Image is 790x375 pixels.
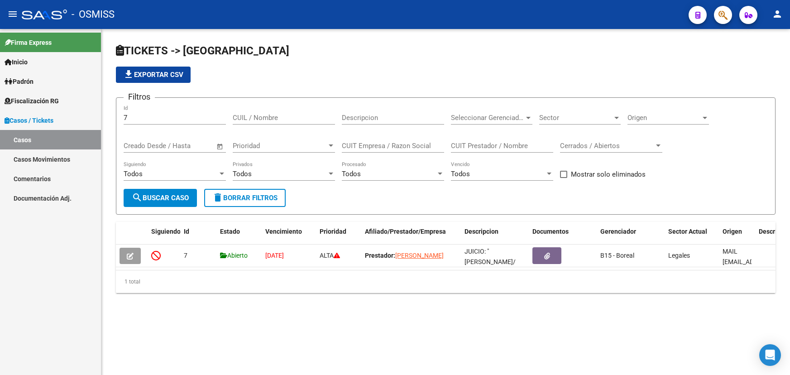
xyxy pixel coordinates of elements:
button: Borrar Filtros [204,189,286,207]
datatable-header-cell: Documentos [529,222,597,252]
span: Todos [342,170,361,178]
input: Fecha inicio [124,142,160,150]
datatable-header-cell: Vencimiento [262,222,316,252]
span: - OSMISS [72,5,115,24]
span: Documentos [532,228,569,235]
mat-icon: menu [7,9,18,19]
span: Prioridad [233,142,327,150]
datatable-header-cell: Origen [719,222,755,252]
span: MAIL [EMAIL_ADDRESS][DOMAIN_NAME] [723,248,775,276]
span: Origen [723,228,742,235]
datatable-header-cell: Prioridad [316,222,361,252]
span: Cerrados / Abiertos [560,142,654,150]
span: Vencimiento [265,228,302,235]
datatable-header-cell: Id [180,222,216,252]
span: Origen [627,114,701,122]
span: Todos [124,170,143,178]
mat-icon: search [132,192,143,203]
span: Sector Actual [668,228,707,235]
span: Todos [451,170,470,178]
datatable-header-cell: Estado [216,222,262,252]
span: JUICIO: "[PERSON_NAME]/ [PERSON_NAME] s/ ALIMENTOS" - Expte. N° 9439/19. [464,248,523,296]
span: [DATE] [265,252,284,259]
span: Padrón [5,77,34,87]
span: Exportar CSV [123,71,183,79]
mat-icon: delete [212,192,223,203]
span: ALTA [320,252,340,259]
span: Mostrar solo eliminados [571,169,646,180]
span: Estado [220,228,240,235]
button: Open calendar [215,141,225,152]
strong: Prestador: [365,252,395,259]
datatable-header-cell: Descripcion [461,222,529,252]
span: 7 [184,252,187,259]
span: Inicio [5,57,28,67]
span: Sector [539,114,613,122]
span: B15 - Boreal [600,252,634,259]
div: 1 total [116,270,776,293]
span: [PERSON_NAME] [395,252,444,259]
span: Buscar Caso [132,194,189,202]
span: Casos / Tickets [5,115,53,125]
h3: Filtros [124,91,155,103]
span: TICKETS -> [GEOGRAPHIC_DATA] [116,44,289,57]
span: Todos [233,170,252,178]
div: Open Intercom Messenger [759,344,781,366]
span: Firma Express [5,38,52,48]
span: Gerenciador [600,228,636,235]
span: Abierto [220,252,248,259]
button: Buscar Caso [124,189,197,207]
span: Id [184,228,189,235]
span: Siguiendo [151,228,181,235]
button: Exportar CSV [116,67,191,83]
span: Fiscalización RG [5,96,59,106]
datatable-header-cell: Afiliado/Prestador/Empresa [361,222,461,252]
span: Seleccionar Gerenciador [451,114,524,122]
input: Fecha fin [168,142,212,150]
datatable-header-cell: Sector Actual [665,222,719,252]
span: Afiliado/Prestador/Empresa [365,228,446,235]
mat-icon: person [772,9,783,19]
mat-icon: file_download [123,69,134,80]
span: Borrar Filtros [212,194,278,202]
span: Descripcion [464,228,498,235]
span: Legales [668,252,690,259]
datatable-header-cell: Siguiendo [148,222,180,252]
datatable-header-cell: Gerenciador [597,222,665,252]
span: Prioridad [320,228,346,235]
